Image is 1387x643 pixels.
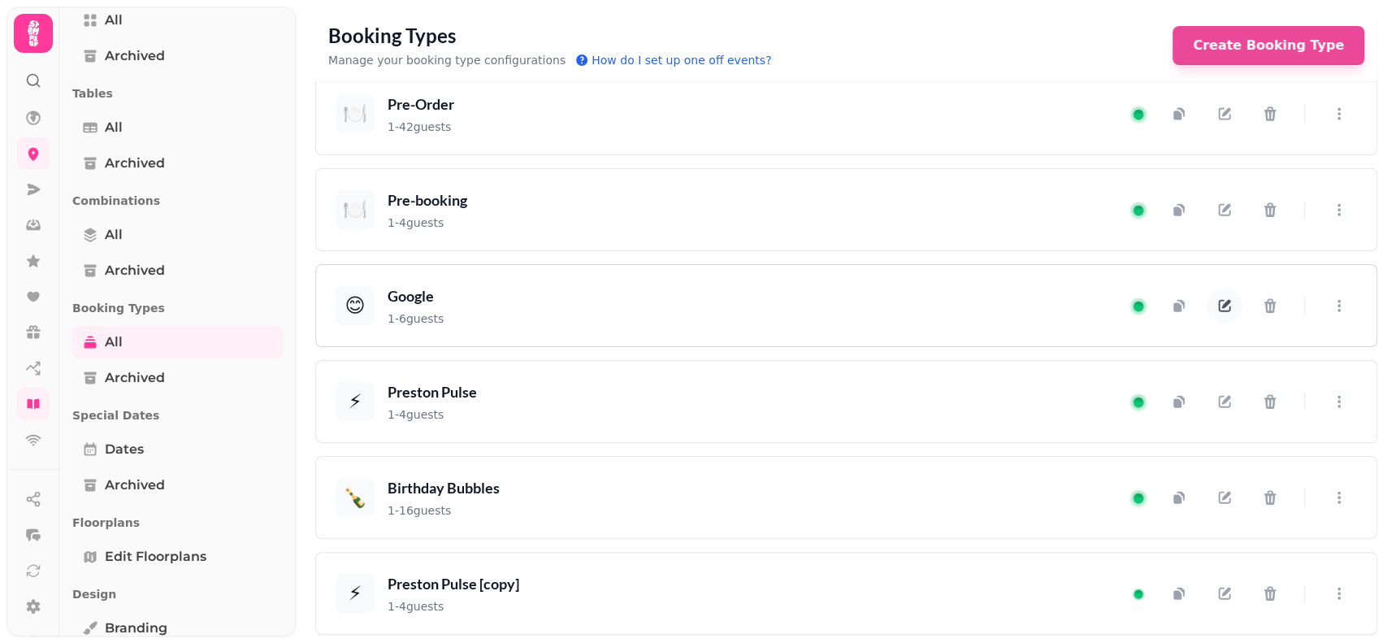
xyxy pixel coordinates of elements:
h3: Birthday Bubbles [388,476,500,499]
span: Edit Floorplans [105,547,206,567]
p: Combinations [72,186,283,215]
a: Dates [72,433,283,466]
a: Edit Floorplans [72,541,283,573]
span: 1 - 16 guests [388,502,451,519]
button: Create Booking Type [1172,26,1364,65]
h3: Pre-booking [388,189,467,211]
span: Dates [105,440,144,459]
a: All [72,219,283,251]
h3: Preston Pulse [copy] [388,572,519,595]
a: Archived [72,40,283,72]
p: Floorplans [72,508,283,537]
span: 1 - 6 guests [388,311,444,327]
span: 1 - 4 guests [388,215,444,231]
p: Booking Types [72,293,283,323]
span: Branding [105,619,167,638]
h3: Google [388,285,444,307]
p: Special Dates [72,401,283,430]
a: Archived [72,469,283,502]
p: Manage your booking type configurations [328,52,566,68]
p: Design [72,580,283,609]
span: Create Booking Type [1193,39,1344,52]
a: Archived [72,254,283,287]
span: All [105,225,123,245]
h1: Booking Types [328,23,771,49]
span: Archived [105,154,165,173]
a: Archived [72,147,283,180]
span: 1 - 42 guests [388,119,451,135]
p: Tables [72,79,283,108]
a: Archived [72,362,283,394]
button: How do I set up one off events? [575,52,771,68]
span: Archived [105,368,165,388]
span: Archived [105,261,165,280]
span: 😊 [345,293,365,319]
span: All [105,118,123,137]
span: 🍽️ [343,101,367,127]
span: 🍾 [343,484,367,510]
span: Archived [105,476,165,495]
span: 1 - 4 guests [388,406,444,423]
span: ⚡ [349,389,362,415]
a: All [72,326,283,358]
a: All [72,4,283,37]
span: Archived [105,46,165,66]
a: All [72,111,283,144]
span: ⚡ [349,580,362,606]
span: All [105,11,123,30]
span: How do I set up one off events? [592,52,771,68]
span: All [105,332,123,352]
h3: Pre-Order [388,93,454,115]
h3: Preston Pulse [388,380,477,403]
span: 🍽️ [343,197,367,223]
span: 1 - 4 guests [388,598,444,615]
